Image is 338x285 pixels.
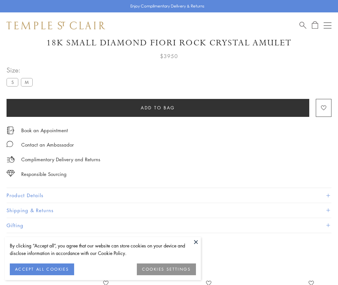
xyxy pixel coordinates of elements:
button: Product Details [7,188,331,203]
button: Add to bag [7,99,309,117]
p: Enjoy Complimentary Delivery & Returns [130,3,204,9]
p: Complimentary Delivery and Returns [21,155,100,164]
span: Size: [7,65,35,75]
img: Temple St. Clair [7,22,105,29]
span: $3950 [160,52,178,60]
img: MessageIcon-01_2.svg [7,141,13,147]
label: M [21,78,33,86]
button: COOKIES SETTINGS [137,263,196,275]
button: Open navigation [324,22,331,29]
a: Open Shopping Bag [312,21,318,29]
button: Gifting [7,218,331,233]
div: Responsible Sourcing [21,170,67,178]
a: Search [299,21,306,29]
a: Book an Appointment [21,127,68,134]
h1: 18K Small Diamond Fiori Rock Crystal Amulet [7,37,331,49]
img: icon_appointment.svg [7,127,14,134]
button: ACCEPT ALL COOKIES [10,263,74,275]
label: S [7,78,18,86]
img: icon_sourcing.svg [7,170,15,177]
span: Add to bag [141,104,175,111]
div: Contact an Ambassador [21,141,74,149]
div: By clicking “Accept all”, you agree that our website can store cookies on your device and disclos... [10,242,196,257]
button: Shipping & Returns [7,203,331,218]
img: icon_delivery.svg [7,155,15,164]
